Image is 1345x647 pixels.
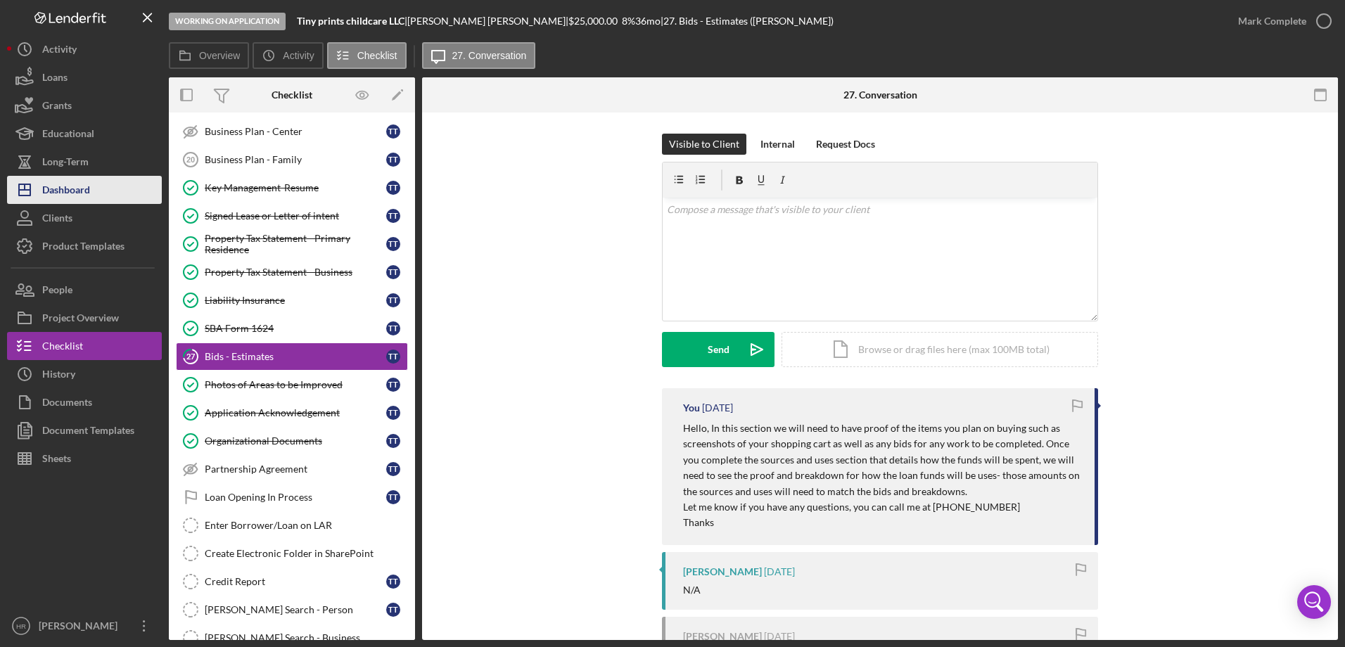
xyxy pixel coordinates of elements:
[1297,585,1331,619] div: Open Intercom Messenger
[708,332,729,367] div: Send
[42,444,71,476] div: Sheets
[7,444,162,473] a: Sheets
[42,120,94,151] div: Educational
[683,584,701,596] div: N/A
[357,50,397,61] label: Checklist
[386,378,400,392] div: T T
[7,232,162,260] a: Product Templates
[176,427,408,455] a: Organizational DocumentsTT
[386,490,400,504] div: T T
[297,15,404,27] b: Tiny prints childcare LLC
[42,388,92,420] div: Documents
[764,566,795,577] time: 2025-07-30 20:52
[327,42,407,69] button: Checklist
[764,631,795,642] time: 2025-07-30 20:51
[386,462,400,476] div: T T
[753,134,802,155] button: Internal
[205,295,386,306] div: Liability Insurance
[186,352,196,361] tspan: 27
[683,499,1081,515] p: Let me know if you have any questions, you can call me at [PHONE_NUMBER]
[7,276,162,304] button: People
[205,520,407,531] div: Enter Borrower/Loan on LAR
[205,233,386,255] div: Property Tax Statement - Primary Residence
[176,258,408,286] a: Property Tax Statement - BusinessTT
[253,42,323,69] button: Activity
[205,492,386,503] div: Loan Opening In Process
[205,351,386,362] div: Bids - Estimates
[662,332,775,367] button: Send
[661,15,834,27] div: | 27. Bids - Estimates ([PERSON_NAME])
[16,622,26,630] text: HR
[42,304,119,335] div: Project Overview
[386,603,400,617] div: T T
[199,50,240,61] label: Overview
[1238,7,1306,35] div: Mark Complete
[683,566,762,577] div: [PERSON_NAME]
[7,120,162,148] button: Educational
[176,117,408,146] a: Business Plan - CenterTT
[205,632,407,643] div: [PERSON_NAME] Search - Business
[272,89,312,101] div: Checklist
[7,176,162,204] a: Dashboard
[176,568,408,596] a: Credit ReportTT
[7,360,162,388] a: History
[7,388,162,416] button: Documents
[683,515,1081,530] p: Thanks
[42,63,68,95] div: Loans
[7,91,162,120] button: Grants
[7,304,162,332] button: Project Overview
[7,204,162,232] button: Clients
[205,126,386,137] div: Business Plan - Center
[635,15,661,27] div: 36 mo
[176,483,408,511] a: Loan Opening In ProcessTT
[662,134,746,155] button: Visible to Client
[407,15,568,27] div: [PERSON_NAME] [PERSON_NAME] |
[843,89,917,101] div: 27. Conversation
[386,153,400,167] div: T T
[452,50,527,61] label: 27. Conversation
[176,230,408,258] a: Property Tax Statement - Primary ResidenceTT
[683,631,762,642] div: [PERSON_NAME]
[42,276,72,307] div: People
[169,13,286,30] div: Working on Application
[7,416,162,444] button: Document Templates
[622,15,635,27] div: 8 %
[176,174,408,202] a: Key Management-ResumeTT
[176,539,408,568] a: Create Electronic Folder in SharePoint
[176,399,408,427] a: Application AcknowledgementTT
[386,434,400,448] div: T T
[42,360,75,392] div: History
[683,402,700,414] div: You
[176,511,408,539] a: Enter Borrower/Loan on LAR
[169,42,249,69] button: Overview
[669,134,739,155] div: Visible to Client
[205,548,407,559] div: Create Electronic Folder in SharePoint
[7,612,162,640] button: HR[PERSON_NAME]
[386,181,400,195] div: T T
[205,323,386,334] div: SBA Form 1624
[7,148,162,176] button: Long-Term
[205,407,386,418] div: Application Acknowledgement
[7,332,162,360] button: Checklist
[205,210,386,222] div: Signed Lease or Letter of intent
[205,463,386,475] div: Partnership Agreement
[205,604,386,615] div: [PERSON_NAME] Search - Person
[176,455,408,483] a: Partnership AgreementTT
[386,575,400,589] div: T T
[386,209,400,223] div: T T
[702,402,733,414] time: 2025-07-31 13:08
[42,176,90,207] div: Dashboard
[568,15,622,27] div: $25,000.00
[205,267,386,278] div: Property Tax Statement - Business
[205,435,386,447] div: Organizational Documents
[7,35,162,63] button: Activity
[1224,7,1338,35] button: Mark Complete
